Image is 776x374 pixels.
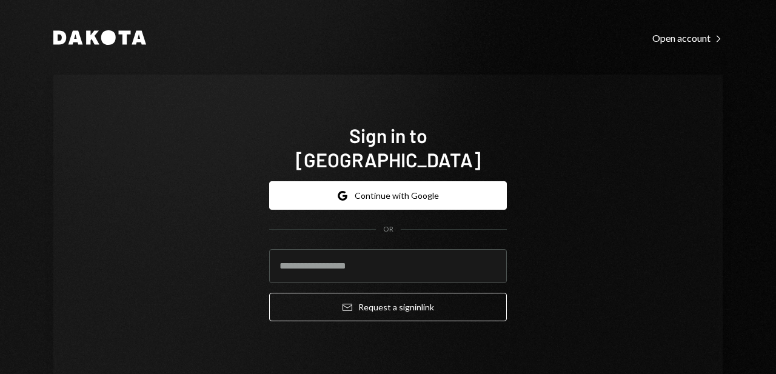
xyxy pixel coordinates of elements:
button: Continue with Google [269,181,507,210]
h1: Sign in to [GEOGRAPHIC_DATA] [269,123,507,172]
div: OR [383,224,393,235]
a: Open account [652,31,723,44]
button: Request a signinlink [269,293,507,321]
div: Open account [652,32,723,44]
